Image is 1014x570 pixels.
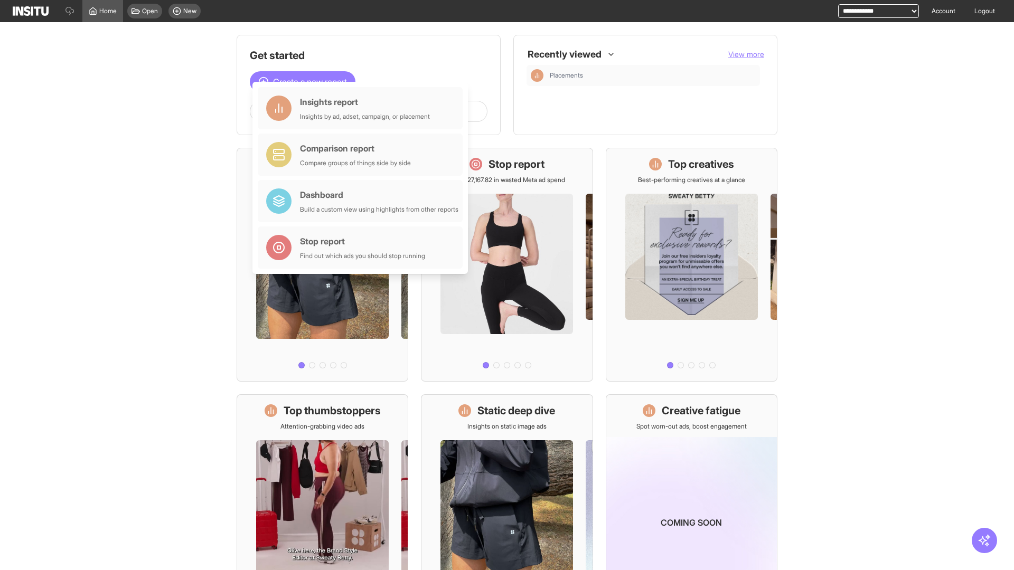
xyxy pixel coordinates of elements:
div: Find out which ads you should stop running [300,252,425,260]
span: New [183,7,196,15]
p: Best-performing creatives at a glance [638,176,745,184]
span: Placements [550,71,756,80]
a: What's live nowSee all active ads instantly [237,148,408,382]
span: Home [99,7,117,15]
img: Logo [13,6,49,16]
button: View more [728,49,764,60]
span: Create a new report [273,75,347,88]
h1: Static deep dive [477,403,555,418]
span: Open [142,7,158,15]
span: View more [728,50,764,59]
div: Insights [531,69,543,82]
a: Stop reportSave £27,167.82 in wasted Meta ad spend [421,148,593,382]
div: Insights report [300,96,430,108]
a: Top creativesBest-performing creatives at a glance [606,148,777,382]
h1: Get started [250,48,487,63]
h1: Top thumbstoppers [284,403,381,418]
div: Insights by ad, adset, campaign, or placement [300,112,430,121]
button: Create a new report [250,71,355,92]
div: Stop report [300,235,425,248]
div: Comparison report [300,142,411,155]
div: Dashboard [300,188,458,201]
p: Attention-grabbing video ads [280,422,364,431]
span: Placements [550,71,583,80]
h1: Stop report [489,157,544,172]
div: Build a custom view using highlights from other reports [300,205,458,214]
p: Insights on static image ads [467,422,547,431]
h1: Top creatives [668,157,734,172]
div: Compare groups of things side by side [300,159,411,167]
p: Save £27,167.82 in wasted Meta ad spend [448,176,565,184]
